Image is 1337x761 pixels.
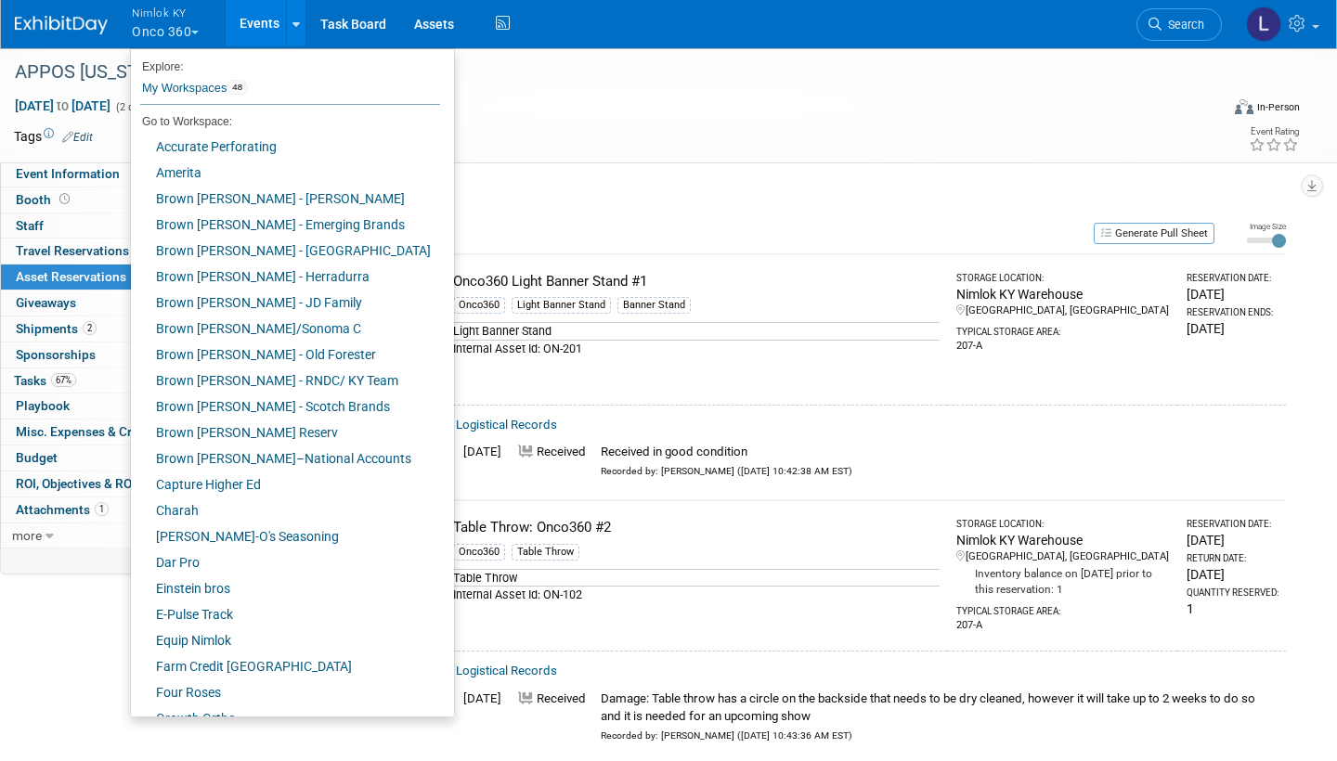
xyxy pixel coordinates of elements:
a: Logistical Records [456,664,557,677]
span: 48 [227,80,248,95]
div: Event Format [1109,97,1300,124]
div: Table Throw [512,544,579,561]
div: Light Banner Stand [453,322,940,340]
div: [DATE] [1187,285,1279,303]
a: Sponsorships [1,342,194,368]
a: Asset Reservations2 [1,264,194,290]
span: Playbook [16,398,70,413]
span: 2 [83,321,97,335]
div: Storage Location: [956,272,1170,285]
span: Booth not reserved yet [56,192,73,206]
a: Equip Nimlok [131,627,440,653]
a: Amerita [131,160,440,186]
a: Einstein bros [131,575,440,601]
span: 1 [95,502,109,516]
a: Charah [131,497,440,523]
a: Giveaways [1,290,194,316]
a: Brown [PERSON_NAME] - JD Family [131,290,440,316]
a: more [1,523,194,548]
td: Personalize Event Tab Strip [124,548,157,573]
div: Quantity Reserved: [1187,587,1279,600]
div: 207-A [956,339,1170,354]
div: Storage Location: [956,518,1170,531]
a: Brown [PERSON_NAME] - Old Forester [131,342,440,368]
a: Playbook [1,393,194,419]
span: Sponsorships [16,347,96,362]
a: Search [1136,8,1222,41]
span: Attachments [16,502,109,517]
span: Event Information [16,166,120,181]
span: Asset Reservations [16,269,145,284]
div: Return Date: [1187,552,1279,565]
a: Capture Higher Ed [131,471,440,497]
div: In-Person [1256,100,1300,114]
div: Typical Storage Area: [956,318,1170,339]
button: Generate Pull Sheet [1094,223,1214,244]
img: Format-Inperson.png [1235,99,1253,114]
a: Staff [1,213,194,239]
td: [DATE] [456,440,509,483]
a: Brown [PERSON_NAME] - [PERSON_NAME] [131,186,440,212]
div: Received in good condition [601,444,852,461]
a: Misc. Expenses & Credits [1,419,194,445]
td: Received [509,440,593,483]
a: Accurate Perforating [131,134,440,160]
span: Staff [16,218,44,233]
span: Travel Reservations [16,243,129,258]
a: Four Roses [131,679,440,705]
div: Onco360 [453,544,505,561]
a: Brown [PERSON_NAME] - Herradurra [131,264,440,290]
a: Edit [62,131,93,144]
div: APPOS [US_STATE] #2558301 [8,56,1190,89]
div: [GEOGRAPHIC_DATA], [GEOGRAPHIC_DATA] [956,549,1170,564]
div: Onco360 [453,297,505,314]
a: ROI, Objectives & ROO [1,471,194,497]
a: Tasks67% [1,368,194,393]
img: ExhibitDay [15,16,108,34]
a: Growth Ortho [131,705,440,731]
div: Damage: Table throw has a circle on the backside that needs to be dry cleaned, however it will ta... [601,690,1271,726]
span: Shipments [16,321,97,336]
span: Tasks [14,373,76,388]
div: [GEOGRAPHIC_DATA], [GEOGRAPHIC_DATA] [956,303,1170,318]
span: Booth [16,192,73,207]
span: (2 days) [114,101,153,113]
div: Nimlok KY Warehouse [956,531,1170,549]
div: Table Throw [453,569,940,587]
span: more [12,528,42,543]
div: 207-A [956,618,1170,633]
span: Nimlok KY [132,3,199,22]
div: Inventory balance on [DATE] prior to this reservation: 1 [956,564,1170,598]
a: Budget [1,445,194,471]
div: [DATE] [1187,319,1279,338]
div: 1 [1187,600,1279,618]
a: Farm Credit [GEOGRAPHIC_DATA] [131,653,440,679]
div: Onco360 Light Banner Stand #1 [453,272,940,291]
div: Recorded by: [PERSON_NAME] ([DATE] 10:42:38 AM EST) [601,461,852,479]
a: Brown [PERSON_NAME] - RNDC/ KY Team [131,368,440,393]
td: [DATE] [456,687,509,747]
span: [DATE] [DATE] [14,97,111,114]
div: [DATE] [1187,531,1279,549]
div: Recorded by: [PERSON_NAME] ([DATE] 10:43:36 AM EST) [601,726,1271,743]
a: Attachments1 [1,497,194,522]
div: Internal Asset Id: ON-102 [453,586,940,603]
a: Brown [PERSON_NAME]/Sonoma C [131,316,440,342]
div: Banner Stand [617,297,691,314]
a: Shipments2 [1,316,194,342]
a: Event Information [1,161,194,187]
div: Reservation Date: [1187,518,1279,531]
div: Reservation Ends: [1187,306,1279,319]
span: Search [1162,18,1204,32]
div: Nimlok KY Warehouse [956,285,1170,303]
li: Explore: [131,56,440,72]
span: Giveaways [16,295,76,310]
span: ROI, Objectives & ROO [16,476,140,491]
img: Luc Schaefer [1246,6,1281,42]
div: Table Throw: Onco360 #2 [453,518,940,537]
a: Dar Pro [131,549,440,575]
span: Misc. Expenses & Credits [16,424,161,439]
div: Reservation Date: [1187,272,1279,285]
li: Go to Workspace: [131,110,440,134]
a: Brown [PERSON_NAME] Reserv [131,419,440,445]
